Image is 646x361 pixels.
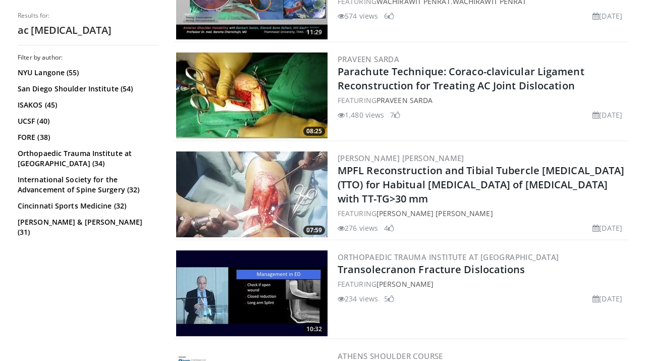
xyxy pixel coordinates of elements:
li: 5 [384,293,394,304]
span: 10:32 [303,325,325,334]
a: Praveen Sarda [376,95,433,105]
a: [PERSON_NAME] [376,279,434,289]
img: cbd3d998-fcd9-4910-a9e1-5079521e6ef7.300x170_q85_crop-smart_upscale.jpg [176,151,328,237]
a: Cincinnati Sports Medicine (32) [18,201,156,211]
a: Orthopaedic Trauma Institute at [GEOGRAPHIC_DATA] (34) [18,148,156,169]
a: ISAKOS (45) [18,100,156,110]
div: FEATURING [338,95,626,106]
h2: ac [MEDICAL_DATA] [18,24,159,37]
a: [PERSON_NAME] [PERSON_NAME] [338,153,464,163]
a: [PERSON_NAME] [PERSON_NAME] [376,209,493,218]
a: Transolecranon Fracture Dislocations [338,263,525,276]
a: 07:59 [176,151,328,237]
a: FORE (38) [18,132,156,142]
a: Athens Shoulder Course [338,351,443,361]
li: 1,480 views [338,110,384,120]
a: MPFL Reconstruction and Tibial Tubercle [MEDICAL_DATA] (TTO) for Habitual [MEDICAL_DATA] of [MEDI... [338,164,624,205]
h3: Filter by author: [18,54,159,62]
a: 08:25 [176,53,328,138]
span: 11:29 [303,28,325,37]
li: [DATE] [593,110,622,120]
img: 6fcd0eea-f4ae-40ca-ab8d-e1e1441df7f1.300x170_q85_crop-smart_upscale.jpg [176,250,328,336]
div: FEATURING [338,279,626,289]
li: 276 views [338,223,378,233]
a: 10:32 [176,250,328,336]
a: Praveen Sarda [338,54,399,64]
li: 234 views [338,293,378,304]
a: [PERSON_NAME] & [PERSON_NAME] (31) [18,217,156,237]
a: Orthopaedic Trauma Institute at [GEOGRAPHIC_DATA] [338,252,559,262]
li: 6 [384,11,394,21]
a: Parachute Technique: Coraco-clavicular Ligament Reconstruction for Treating AC Joint Dislocation [338,65,584,92]
img: c17a087b-b658-4185-92fa-365b19a8bb65.300x170_q85_crop-smart_upscale.jpg [176,53,328,138]
a: NYU Langone (55) [18,68,156,78]
li: [DATE] [593,223,622,233]
a: UCSF (40) [18,116,156,126]
li: [DATE] [593,11,622,21]
li: 4 [384,223,394,233]
span: 08:25 [303,127,325,136]
a: San Diego Shoulder Institute (54) [18,84,156,94]
span: 07:59 [303,226,325,235]
div: FEATURING [338,208,626,219]
li: 574 views [338,11,378,21]
p: Results for: [18,12,159,20]
li: [DATE] [593,293,622,304]
a: International Society for the Advancement of Spine Surgery (32) [18,175,156,195]
li: 7 [390,110,400,120]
